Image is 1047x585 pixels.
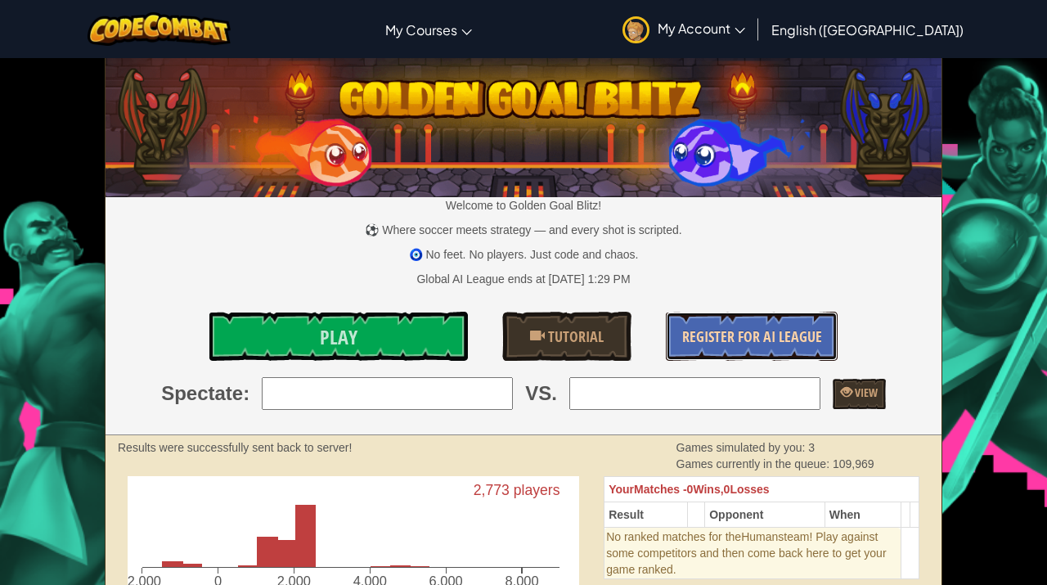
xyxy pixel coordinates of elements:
text: 2,773 players [474,483,560,499]
a: My Courses [377,7,480,52]
span: Spectate [161,380,243,407]
span: Your [609,483,634,496]
span: Games currently in the queue: [676,457,833,470]
img: CodeCombat logo [88,12,231,46]
a: Register for AI League [666,312,838,361]
th: 0 0 [604,477,919,502]
span: Wins, [693,483,723,496]
span: 3 [808,441,815,454]
th: Result [604,502,688,528]
span: VS. [525,380,557,407]
span: : [243,380,249,407]
strong: Results were successfully sent back to server! [118,441,352,454]
span: Losses [730,483,769,496]
span: No ranked matches for the [606,530,741,543]
span: My Courses [385,21,457,38]
th: When [825,502,901,528]
td: Humans [604,528,901,579]
span: Register for AI League [682,326,822,347]
span: My Account [658,20,745,37]
span: Tutorial [545,326,604,347]
img: Golden Goal [106,52,941,197]
p: 🧿 No feet. No players. Just code and chaos. [106,246,941,263]
a: Tutorial [502,312,631,361]
span: 109,969 [833,457,874,470]
div: Global AI League ends at [DATE] 1:29 PM [416,271,630,287]
img: avatar [622,16,649,43]
p: ⚽ Where soccer meets strategy — and every shot is scripted. [106,222,941,238]
a: My Account [614,3,753,55]
a: English ([GEOGRAPHIC_DATA]) [763,7,972,52]
span: View [852,385,878,400]
th: Opponent [705,502,825,528]
span: Games simulated by you: [676,441,809,454]
span: team! Play against some competitors and then come back here to get your game ranked. [606,530,886,576]
span: Matches - [634,483,687,496]
span: Play [320,324,357,350]
span: English ([GEOGRAPHIC_DATA]) [771,21,964,38]
p: Welcome to Golden Goal Blitz! [106,197,941,214]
